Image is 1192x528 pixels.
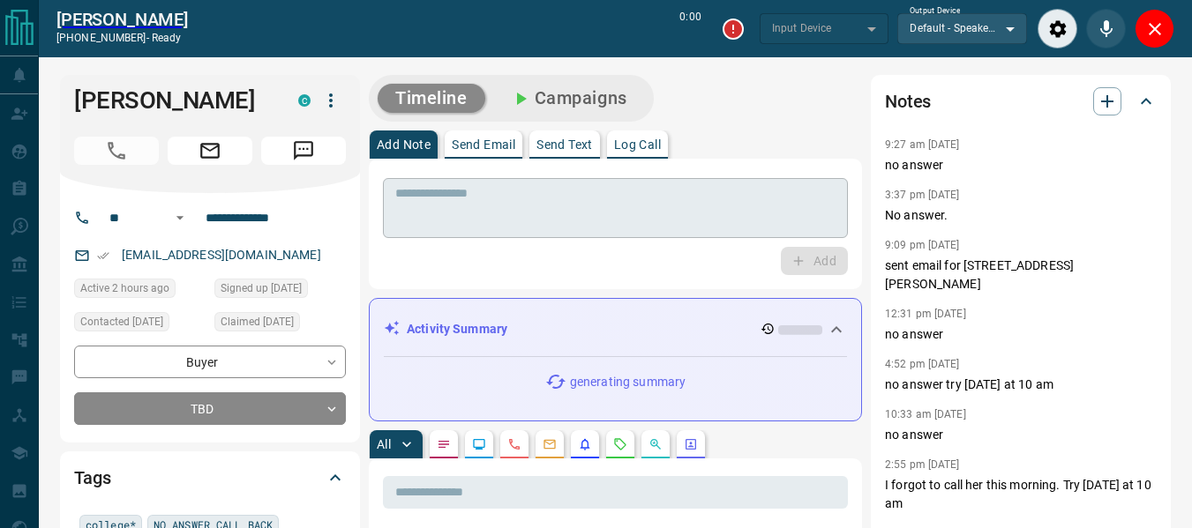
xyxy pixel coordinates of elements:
[74,457,346,499] div: Tags
[885,426,1157,444] p: no answer
[384,313,847,346] div: Activity Summary
[536,138,593,151] p: Send Text
[1038,9,1077,48] div: Audio Settings
[885,325,1157,344] p: no answer
[221,313,294,331] span: Claimed [DATE]
[74,312,206,337] div: Sat Aug 16 2025
[578,437,592,451] svg: Listing Alerts
[885,408,966,420] p: 10:33 am [DATE]
[885,476,1157,513] p: I forgot to call her this morning. Try [DATE] at 10 am
[214,312,346,337] div: Mon Mar 03 2025
[168,137,252,165] span: Email
[74,279,206,303] div: Mon Aug 18 2025
[407,320,507,338] p: Activity Summary
[885,189,960,201] p: 3:37 pm [DATE]
[1135,9,1174,48] div: Close
[897,13,1027,43] div: Default - Speakers (Realtek(R) Audio)
[885,206,1157,225] p: No answer.
[679,9,701,48] p: 0:00
[74,137,159,165] span: Call
[910,5,960,17] label: Output Device
[452,138,515,151] p: Send Email
[80,313,163,331] span: Contacted [DATE]
[885,87,931,115] h2: Notes
[1086,9,1126,48] div: Mute
[614,138,661,151] p: Log Call
[885,138,960,151] p: 9:27 am [DATE]
[684,437,698,451] svg: Agent Actions
[74,346,346,378] div: Buyer
[472,437,486,451] svg: Lead Browsing Activity
[74,392,346,425] div: TBD
[74,464,110,492] h2: Tags
[885,239,960,251] p: 9:09 pm [DATE]
[613,437,627,451] svg: Requests
[885,156,1157,175] p: no answer
[214,279,346,303] div: Mon Mar 03 2025
[570,373,686,391] p: generating summary
[885,458,960,471] p: 2:55 pm [DATE]
[74,86,272,115] h1: [PERSON_NAME]
[507,437,521,451] svg: Calls
[378,84,485,113] button: Timeline
[122,248,321,262] a: [EMAIL_ADDRESS][DOMAIN_NAME]
[80,279,169,297] span: Active 2 hours ago
[56,9,188,30] a: [PERSON_NAME]
[437,437,451,451] svg: Notes
[221,279,302,297] span: Signed up [DATE]
[169,207,191,228] button: Open
[261,137,346,165] span: Message
[885,308,966,320] p: 12:31 pm [DATE]
[56,30,188,46] p: [PHONE_NUMBER] -
[298,94,311,107] div: condos.ca
[152,32,182,44] span: ready
[97,249,109,262] svg: Email Verified
[885,80,1157,123] div: Notes
[648,437,663,451] svg: Opportunities
[377,138,431,151] p: Add Note
[377,438,391,450] p: All
[885,257,1157,294] p: sent email for [STREET_ADDRESS][PERSON_NAME]
[543,437,557,451] svg: Emails
[885,376,1157,394] p: no answer try [DATE] at 10 am
[492,84,645,113] button: Campaigns
[885,358,960,370] p: 4:52 pm [DATE]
